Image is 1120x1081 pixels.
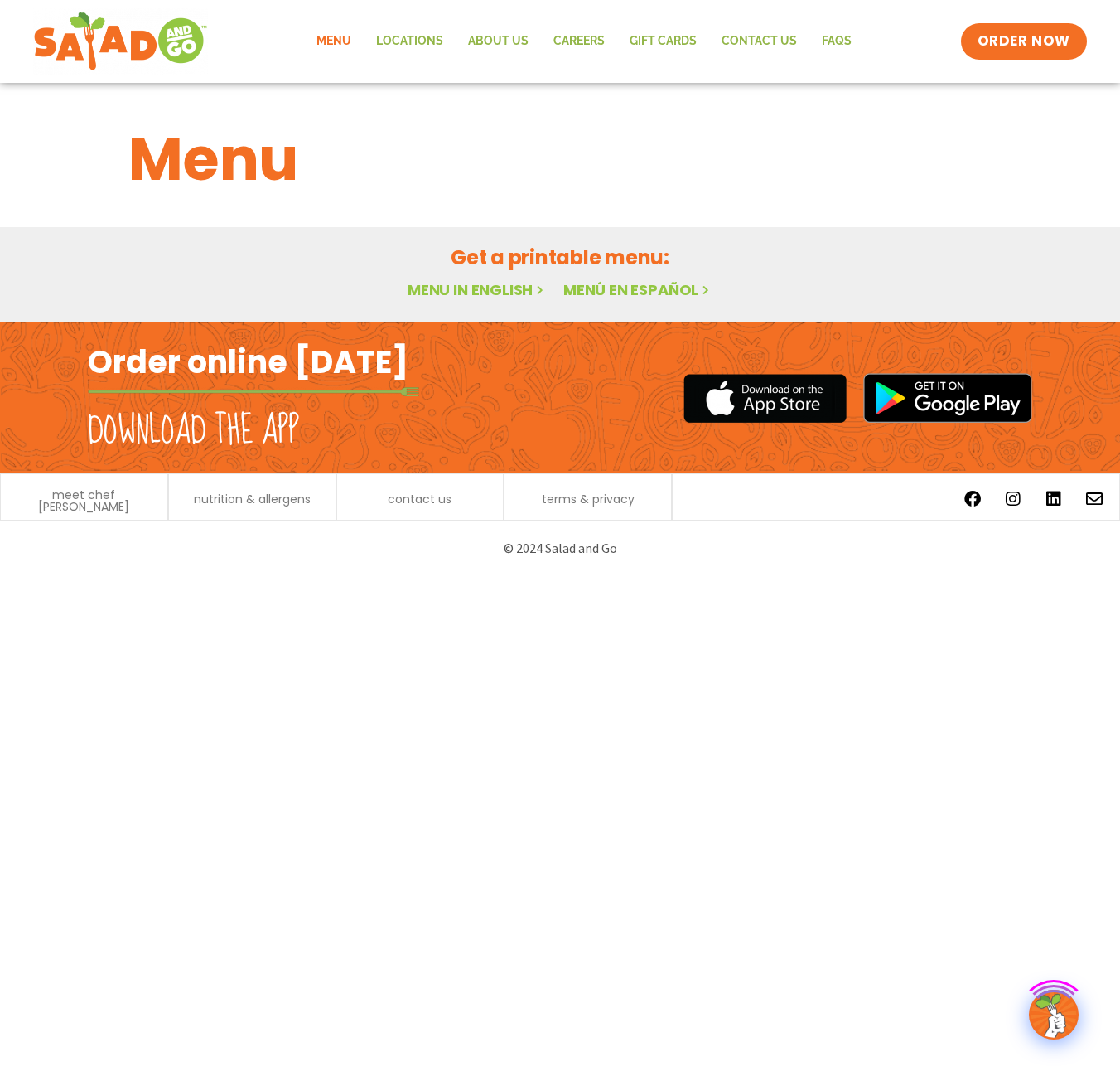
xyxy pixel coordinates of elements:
a: Menu [304,22,364,61]
a: About Us [456,22,541,61]
a: GIFT CARDS [617,22,709,61]
h2: Order online [DATE] [88,342,408,382]
h2: Download the app [88,408,299,454]
a: Menú en español [563,279,712,300]
img: new-SAG-logo-768×292 [33,8,208,75]
a: contact us [388,493,451,505]
a: ORDER NOW [961,23,1087,60]
nav: Menu [304,22,864,61]
img: appstore [683,371,847,425]
a: Locations [364,22,456,61]
a: nutrition & allergens [194,493,311,505]
a: terms & privacy [542,493,635,505]
h1: Menu [128,114,992,204]
p: © 2024 Salad and Go [96,537,1024,560]
a: Careers [541,22,617,61]
h2: Get a printable menu: [128,243,992,272]
a: Contact Us [709,22,809,61]
a: meet chef [PERSON_NAME] [9,489,159,512]
span: ORDER NOW [978,32,1070,51]
a: Menu in English [408,279,547,300]
a: FAQs [809,22,864,61]
img: fork [88,387,419,396]
img: google_play [863,373,1032,423]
